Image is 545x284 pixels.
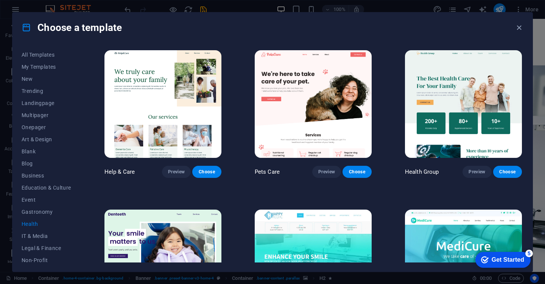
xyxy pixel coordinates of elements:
button: Non-Profit [22,254,71,266]
button: Choose [192,166,221,178]
span: All Templates [22,52,71,58]
img: Help & Care [104,50,221,158]
span: Legal & Finance [22,245,71,251]
button: IT & Media [22,230,71,242]
span: Choose [499,169,516,175]
span: Choose [349,169,365,175]
span: Non-Profit [22,257,71,263]
button: Education & Culture [22,182,71,194]
button: 3 [17,252,27,254]
h4: Choose a template [22,22,122,34]
p: Pets Care [255,168,280,176]
span: Trending [22,88,71,94]
div: Get Started [22,8,55,15]
span: Preview [318,169,335,175]
button: Preview [312,166,341,178]
span: Onepager [22,124,71,130]
button: Legal & Finance [22,242,71,254]
button: Art & Design [22,133,71,145]
img: Pets Care [255,50,372,158]
span: Blank [22,148,71,154]
img: Health Group [405,50,522,158]
span: Education & Culture [22,185,71,191]
p: Help & Care [104,168,135,176]
button: My Templates [22,61,71,73]
span: New [22,76,71,82]
button: 1 [17,234,27,236]
span: Business [22,173,71,179]
button: New [22,73,71,85]
button: Preview [462,166,491,178]
button: Choose [343,166,371,178]
button: Blog [22,157,71,170]
button: Choose [493,166,522,178]
button: Event [22,194,71,206]
span: IT & Media [22,233,71,239]
button: Preview [162,166,191,178]
button: All Templates [22,49,71,61]
span: Preview [469,169,485,175]
button: Health [22,218,71,230]
span: My Templates [22,64,71,70]
button: Landingpage [22,97,71,109]
button: Business [22,170,71,182]
button: Multipager [22,109,71,121]
button: Onepager [22,121,71,133]
span: Health [22,221,71,227]
button: Trending [22,85,71,97]
button: Gastronomy [22,206,71,218]
span: Choose [198,169,215,175]
button: 2 [17,243,27,245]
p: Health Group [405,168,439,176]
span: Landingpage [22,100,71,106]
div: Get Started 5 items remaining, 0% complete [6,4,61,20]
span: Gastronomy [22,209,71,215]
button: Blank [22,145,71,157]
span: Preview [168,169,185,175]
span: Art & Design [22,136,71,142]
span: Blog [22,161,71,167]
span: Multipager [22,112,71,118]
span: Event [22,197,71,203]
div: 5 [56,2,64,9]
